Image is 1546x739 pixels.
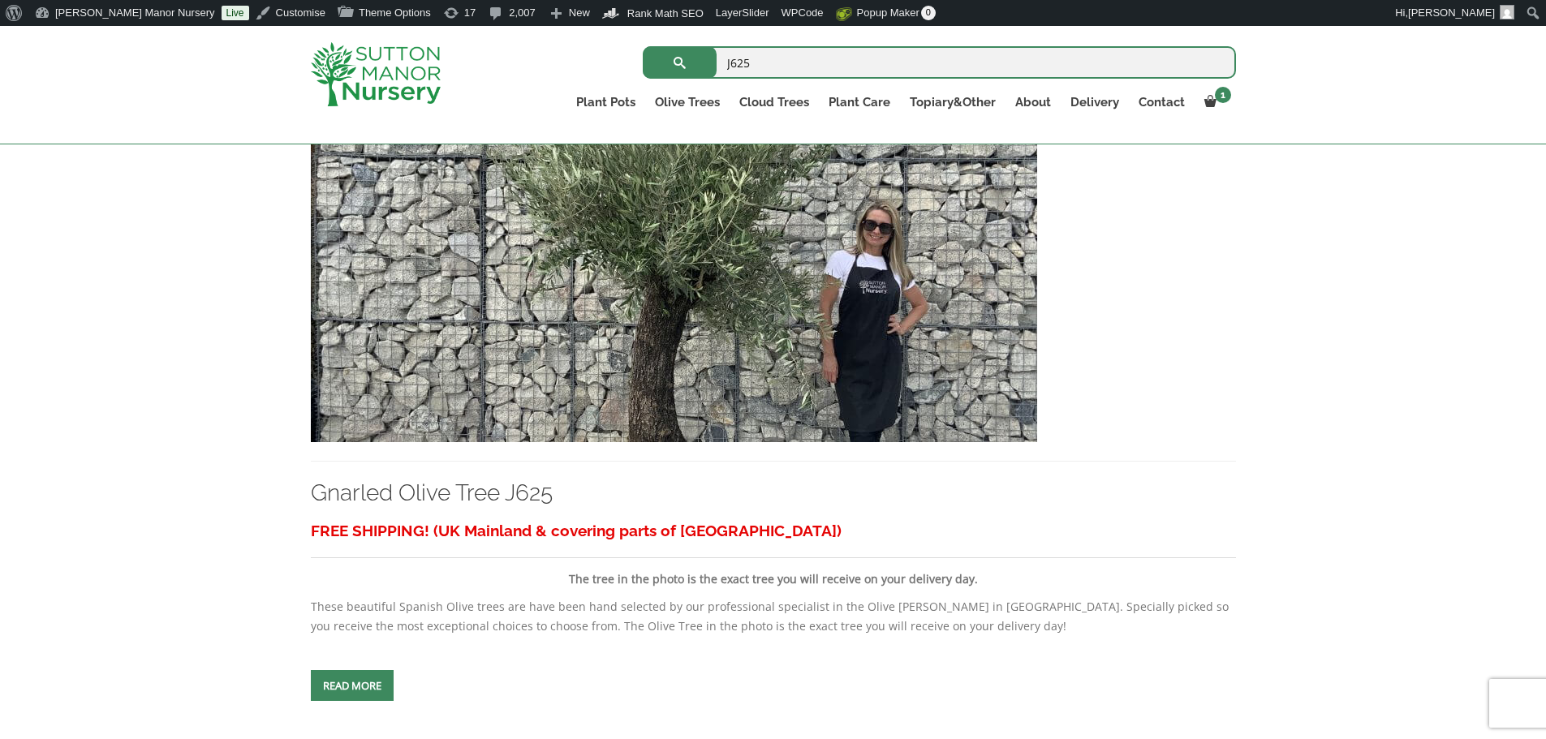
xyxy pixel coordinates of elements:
a: 1 [1195,91,1236,114]
strong: The tree in the photo is the exact tree you will receive on your delivery day. [569,571,978,586]
a: Read more [311,670,394,701]
img: Gnarled Olive Tree J625 - IMG 4075 [311,93,1037,442]
span: 0 [921,6,936,20]
a: Contact [1129,91,1195,114]
div: These beautiful Spanish Olive trees are have been hand selected by our professional specialist in... [311,516,1236,636]
h3: FREE SHIPPING! (UK Mainland & covering parts of [GEOGRAPHIC_DATA]) [311,516,1236,546]
a: Topiary&Other [900,91,1006,114]
span: 1 [1215,87,1231,103]
a: Plant Pots [566,91,645,114]
a: Olive Trees [645,91,730,114]
a: Plant Care [819,91,900,114]
a: Delivery [1061,91,1129,114]
input: Search... [643,46,1236,79]
a: Gnarled Olive Tree J625 [311,259,1037,274]
a: Gnarled Olive Tree J625 [311,479,553,506]
span: Rank Math SEO [627,7,704,19]
span: [PERSON_NAME] [1408,6,1495,19]
a: About [1006,91,1061,114]
a: Live [222,6,249,20]
a: Cloud Trees [730,91,819,114]
img: logo [311,42,441,106]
